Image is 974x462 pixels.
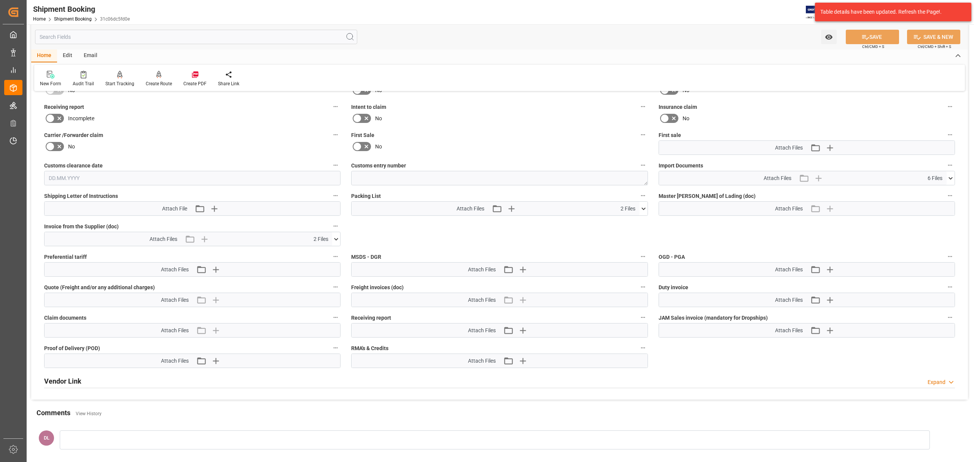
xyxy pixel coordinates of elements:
[161,327,189,335] span: Attach Files
[331,191,341,201] button: Shipping Letter of Instructions
[331,160,341,170] button: Customs clearance date
[351,131,374,139] span: First Sale
[375,115,382,123] span: No
[468,327,496,335] span: Attach Files
[44,253,87,261] span: Preferential tariff
[351,314,391,322] span: Receiving report
[161,296,189,304] span: Attach Files
[806,6,832,19] img: Exertis%20JAM%20-%20Email%20Logo.jpg_1722504956.jpg
[775,205,803,213] span: Attach Files
[314,235,328,243] span: 2 Files
[638,160,648,170] button: Customs entry number
[457,205,484,213] span: Attach Files
[638,130,648,140] button: First Sale
[638,282,648,292] button: Freight invoices (doc)
[862,44,884,49] span: Ctrl/CMD + S
[44,192,118,200] span: Shipping Letter of Instructions
[44,171,341,185] input: DD.MM.YYYY
[44,435,49,441] span: DL
[918,44,951,49] span: Ctrl/CMD + Shift + S
[638,252,648,261] button: MSDS - DGR
[73,80,94,87] div: Audit Trail
[945,252,955,261] button: OGD - PGA
[331,221,341,231] button: Invoice from the Supplier (doc)
[68,115,94,123] span: Incomplete
[57,49,78,62] div: Edit
[775,327,803,335] span: Attach Files
[161,357,189,365] span: Attach Files
[44,162,103,170] span: Customs clearance date
[54,16,92,22] a: Shipment Booking
[928,174,942,182] span: 6 Files
[162,205,187,213] span: Attach File
[775,296,803,304] span: Attach Files
[35,30,357,44] input: Search Fields
[331,282,341,292] button: Quote (Freight and/or any additional charges)
[183,80,207,87] div: Create PDF
[945,191,955,201] button: Master [PERSON_NAME] of Lading (doc)
[44,223,119,231] span: Invoice from the Supplier (doc)
[659,103,697,111] span: Insurance claim
[638,102,648,112] button: Intent to claim
[331,252,341,261] button: Preferential tariff
[44,103,84,111] span: Receiving report
[659,162,703,170] span: Import Documents
[659,253,685,261] span: OGD - PGA
[659,131,681,139] span: First sale
[105,80,134,87] div: Start Tracking
[846,30,899,44] button: SAVE
[331,130,341,140] button: Carrier /Forwarder claim
[821,30,837,44] button: open menu
[44,314,86,322] span: Claim documents
[764,174,791,182] span: Attach Files
[638,343,648,353] button: RMA's & Credits
[150,235,177,243] span: Attach Files
[351,253,381,261] span: MSDS - DGR
[44,344,100,352] span: Proof of Delivery (POD)
[820,8,960,16] div: Table details have been updated. Refresh the Page!.
[945,102,955,112] button: Insurance claim
[351,344,388,352] span: RMA's & Credits
[44,284,155,292] span: Quote (Freight and/or any additional charges)
[161,266,189,274] span: Attach Files
[638,312,648,322] button: Receiving report
[659,284,688,292] span: Duty invoice
[331,312,341,322] button: Claim documents
[659,192,756,200] span: Master [PERSON_NAME] of Lading (doc)
[945,160,955,170] button: Import Documents
[638,191,648,201] button: Packing List
[68,143,75,151] span: No
[331,343,341,353] button: Proof of Delivery (POD)
[44,376,81,386] h2: Vendor Link
[945,312,955,322] button: JAM Sales invoice (mandatory for Dropships)
[351,103,386,111] span: Intent to claim
[468,296,496,304] span: Attach Files
[351,192,381,200] span: Packing List
[659,314,768,322] span: JAM Sales invoice (mandatory for Dropships)
[33,16,46,22] a: Home
[331,102,341,112] button: Receiving report
[44,131,103,139] span: Carrier /Forwarder claim
[375,143,382,151] span: No
[621,205,635,213] span: 2 Files
[40,80,61,87] div: New Form
[76,411,102,416] a: View History
[146,80,172,87] div: Create Route
[31,49,57,62] div: Home
[775,266,803,274] span: Attach Files
[945,130,955,140] button: First sale
[351,284,404,292] span: Freight invoices (doc)
[775,144,803,152] span: Attach Files
[683,115,689,123] span: No
[218,80,239,87] div: Share Link
[907,30,960,44] button: SAVE & NEW
[945,282,955,292] button: Duty invoice
[468,266,496,274] span: Attach Files
[37,408,70,418] h2: Comments
[78,49,103,62] div: Email
[33,3,130,15] div: Shipment Booking
[468,357,496,365] span: Attach Files
[928,378,945,386] div: Expand
[351,162,406,170] span: Customs entry number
